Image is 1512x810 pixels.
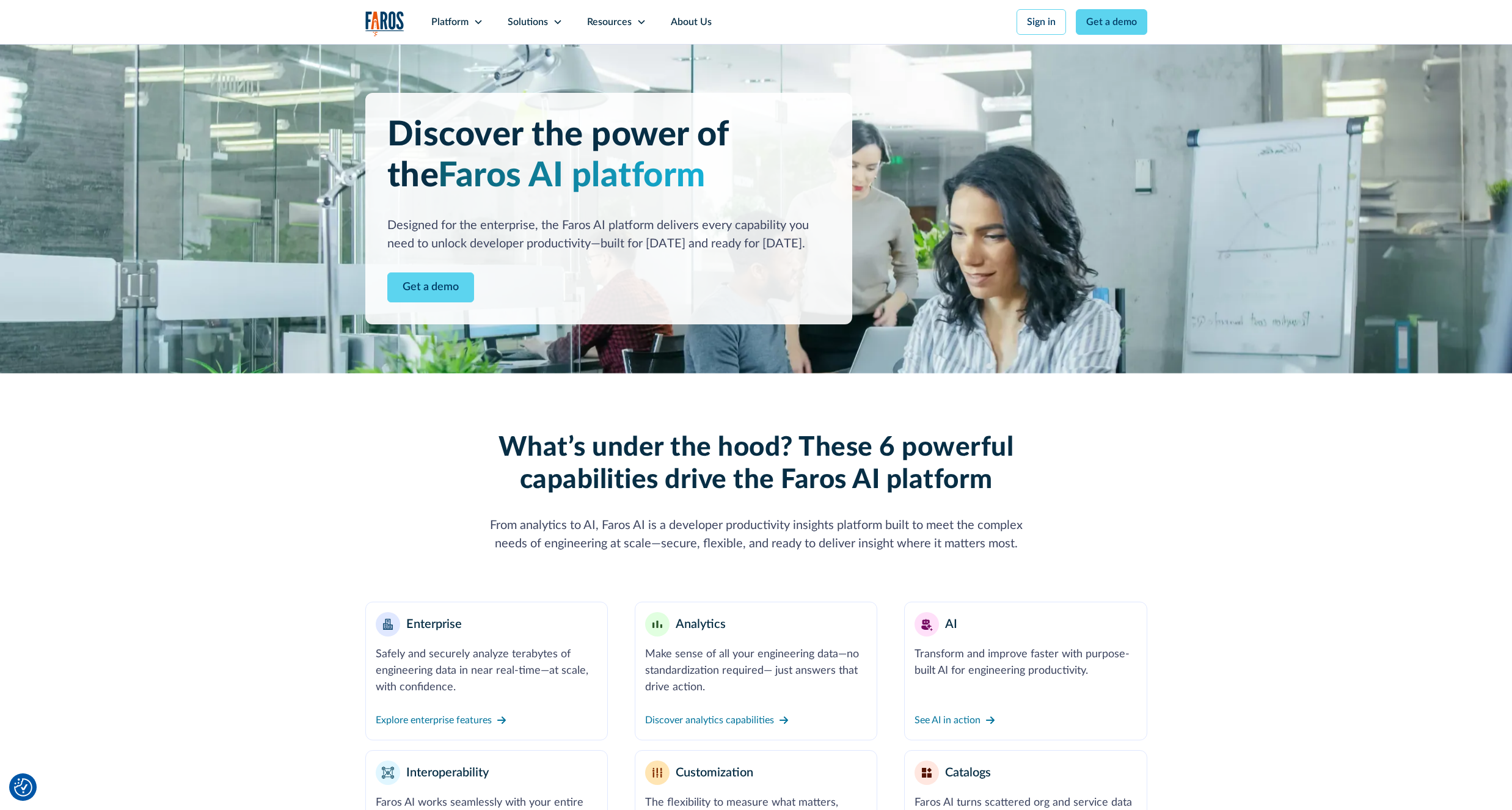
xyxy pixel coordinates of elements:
[635,602,877,740] a: Minimalist bar chart analytics iconAnalyticsMake sense of all your engineering data—no standardiz...
[365,11,404,36] a: home
[508,15,548,29] div: Solutions
[387,115,830,197] h1: Discover the power of the
[587,15,632,29] div: Resources
[406,764,489,782] div: Interoperability
[676,615,726,633] div: Analytics
[1076,9,1147,35] a: Get a demo
[904,602,1147,740] a: AI robot or assistant iconAITransform and improve faster with purpose-built AI for engineering pr...
[383,619,393,630] img: Enterprise building blocks or structure icon
[1017,9,1066,35] a: Sign in
[431,15,469,29] div: Platform
[945,615,957,633] div: AI
[915,713,981,728] div: See AI in action
[915,646,1136,679] div: Transform and improve faster with purpose-built AI for engineering productivity.
[365,11,404,36] img: Logo of the analytics and reporting company Faros.
[406,615,462,633] div: Enterprise
[387,272,474,302] a: Contact Modal
[376,646,597,696] div: Safely and securely analyze terabytes of engineering data in near real-time—at scale, with confid...
[645,646,867,696] div: Make sense of all your engineering data—no standardization required— just answers that drive action.
[922,768,932,778] img: Grid icon for layout or catalog
[438,159,706,193] span: Faros AI platform
[382,767,394,779] img: Interoperability nodes and connectors icon
[652,768,662,778] img: Customization or settings filter icon
[945,764,991,782] div: Catalogs
[475,432,1037,497] h2: What’s under the hood? These 6 powerful capabilities drive the Faros AI platform
[365,602,608,740] a: Enterprise building blocks or structure iconEnterpriseSafely and securely analyze terabytes of en...
[376,713,492,728] div: Explore enterprise features
[14,778,32,797] img: Revisit consent button
[14,778,32,797] button: Cookie Settings
[645,713,774,728] div: Discover analytics capabilities
[475,516,1037,553] div: From analytics to AI, Faros AI is a developer productivity insights platform built to meet the co...
[676,764,753,782] div: Customization
[387,216,830,253] div: Designed for the enterprise, the Faros AI platform delivers every capability you need to unlock d...
[652,621,662,629] img: Minimalist bar chart analytics icon
[917,615,937,634] img: AI robot or assistant icon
